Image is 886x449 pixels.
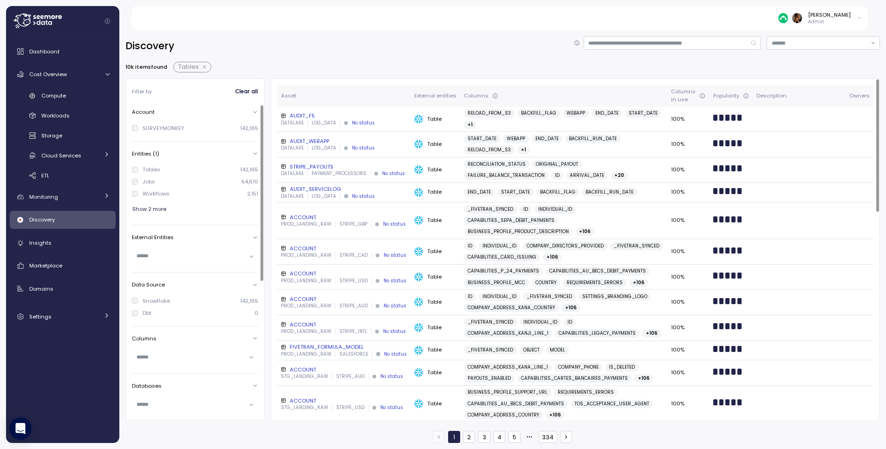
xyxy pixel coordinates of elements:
[41,92,66,99] span: Compute
[521,374,628,383] span: CAPABILITIES_CARTES_BANCAIRES_PAYMENTS
[10,128,116,143] a: Storage
[667,107,709,132] td: 100%
[29,216,55,223] span: Discovery
[497,188,534,196] a: START_DATE
[414,115,456,124] div: Table
[448,431,460,443] button: 1
[614,171,624,180] span: + 20
[10,256,116,275] a: Marketplace
[10,65,116,84] a: Cost Overview
[567,318,572,326] span: ID
[281,295,407,303] div: ACCOUNT
[414,247,456,256] div: Table
[281,137,407,151] a: AUDIT_WEBAPPDATALAKELOG_DATANo status
[281,92,407,100] div: Asset
[468,267,539,275] span: CAPABILITIES_P_24_PAYMENTS
[247,190,258,197] p: 2,151
[235,85,258,98] span: Clear all
[281,170,304,177] p: DATALAKE
[336,404,365,411] p: STRIPE_USD
[132,234,174,241] p: External Entities
[468,293,472,301] span: ID
[102,18,113,25] button: Collapse navigation
[468,160,526,169] span: RECONCILIATION_STATUS
[468,400,564,408] span: CAPABILITIES_AU_BECS_DEBIT_PAYMENTS
[132,382,162,390] p: Databases
[143,124,184,132] div: SURVEYMONKEY
[464,109,515,117] a: RELOAD_FROM_S3
[614,242,659,250] span: _FIVETRAN_SYNCED
[849,92,870,100] div: Owners
[565,135,620,143] a: BACKFILL_RUN_DATE
[756,92,842,100] div: Description
[567,279,623,287] span: REQUIREMENTS_ERRORS
[554,388,618,397] a: REQUIREMENTS_ERRORS
[667,265,709,290] td: 100%
[566,171,608,180] a: ARRIVAL_DATE
[536,188,579,196] a: BACKFILL_FLAG
[339,278,368,284] p: STRIPE_USD
[281,112,407,119] div: AUDIT_F5
[281,351,332,358] p: PROD_LANDING_RAW
[339,221,367,228] p: STRIPE_GBP
[383,328,406,335] div: No status
[29,313,52,320] span: Settings
[464,146,515,154] a: RELOAD_FROM_S3
[501,188,530,196] span: START_DATE
[281,278,332,284] p: PROD_LANDING_RAW
[468,228,569,236] span: BUSINESS_PROFILE_PRODUCT_DESCRIPTION
[517,374,632,383] a: CAPABILITIES_CARTES_BANCAIRES_PAYMENTS
[464,318,517,326] a: _FIVETRAN_SYNCED
[10,108,116,124] a: Workloads
[629,109,658,117] span: START_DATE
[520,346,543,354] a: OBJECT
[132,203,166,215] span: Show 2 more
[520,318,561,326] a: INDIVIDUAL_ID
[468,329,548,338] span: COMPANY_ADDRESS_KANJI_LINE_1
[281,303,332,309] p: PROD_LANDING_RAW
[41,112,70,119] span: Workloads
[532,160,582,169] a: ORIGINAL_PAYOUT
[281,221,332,228] p: PROD_LANDING_RAW
[667,341,709,361] td: 100%
[281,193,304,200] p: DATALAKE
[132,335,156,342] p: Columns
[414,399,456,409] div: Table
[339,351,368,358] p: SALESFORCE
[558,388,614,397] span: REQUIREMENTS_ERRORS
[565,304,577,312] span: + 106
[380,373,403,380] div: No status
[281,343,407,357] a: FIVETRAN_FORMULA_MODELPROD_LANDING_RAWSALESFORCENo status
[625,109,662,117] a: START_DATE
[29,262,62,269] span: Marketplace
[517,109,560,117] a: BACKFILL_FLAG
[792,13,802,23] img: ACg8ocLFKfaHXE38z_35D9oG4qLrdLeB_OJFy4BOGq8JL8YSOowJeg=s96-c
[564,318,576,326] a: ID
[281,163,407,170] div: STRIPE_PAYOUTS
[559,329,636,338] span: CAPABILITIES_LEGACY_PAYMENTS
[10,211,116,229] a: Discovery
[339,252,368,259] p: STRIPE_CAD
[10,188,116,206] a: Monitoring
[143,166,160,173] div: Tables
[281,245,407,252] div: ACCOUNT
[132,108,155,116] p: Account
[539,431,557,443] button: 334
[132,150,159,157] p: Entities (1)
[555,329,639,338] a: CAPABILITIES_LEGACY_PAYMENTS
[468,216,554,225] span: CAPABILITIES_SEPA_DEBIT_PAYMENTS
[281,185,407,199] a: AUDIT_SERVICELOGDATALAKELOG_DATANo status
[240,124,258,132] p: 142,165
[638,374,650,383] span: + 106
[549,411,561,419] span: + 106
[595,109,619,117] span: END_DATE
[281,145,304,151] p: DATALAKE
[143,309,151,317] div: Dbt
[468,135,496,143] span: START_DATE
[464,228,573,236] a: BUSINESS_PROFILE_PRODUCT_DESCRIPTION
[523,205,528,214] span: ID
[667,360,709,386] td: 100%
[464,293,476,301] a: ID
[646,329,658,338] span: + 106
[563,279,626,287] a: REQUIREMENTS_ERRORS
